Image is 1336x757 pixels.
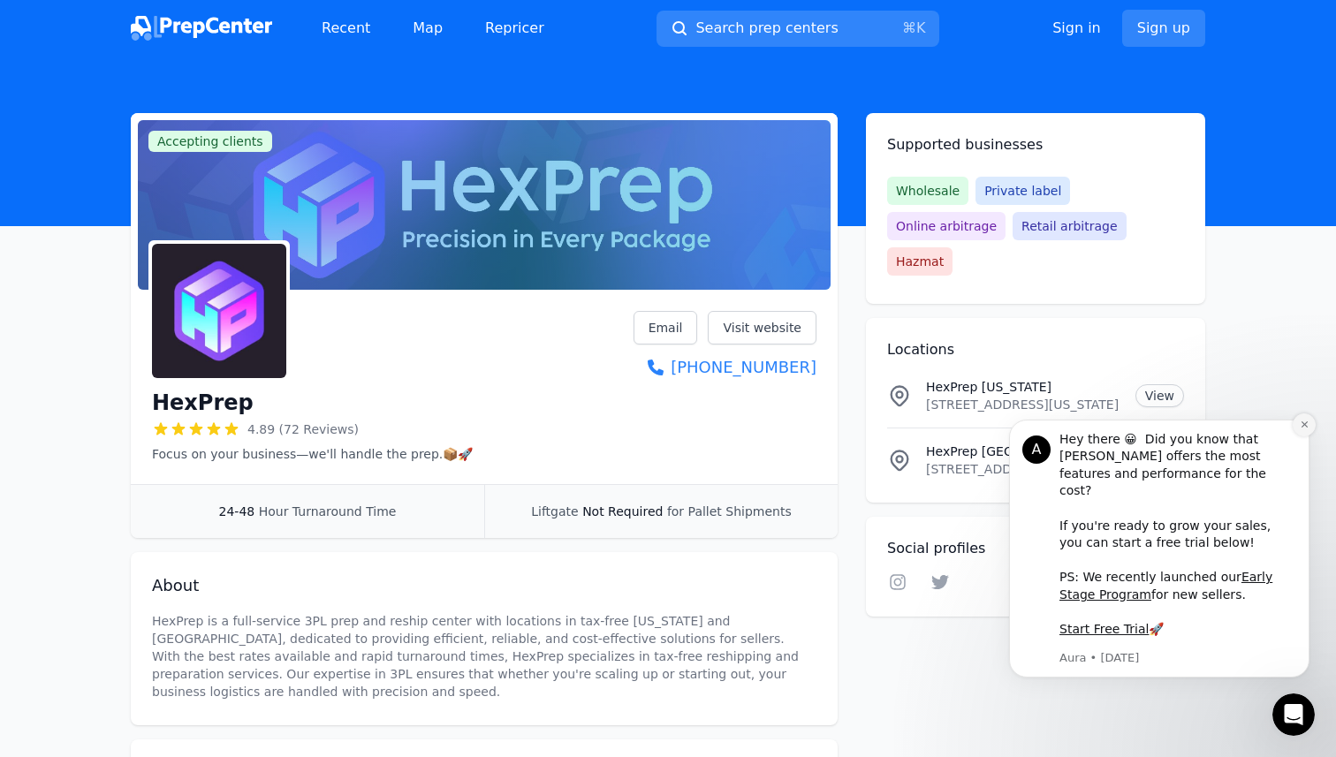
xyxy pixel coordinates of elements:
[926,396,1121,413] p: [STREET_ADDRESS][US_STATE]
[1013,212,1126,240] span: Retail arbitrage
[152,573,816,598] h2: About
[902,19,916,36] kbd: ⌘
[219,504,255,519] span: 24-48
[887,247,953,276] span: Hazmat
[634,355,816,380] a: [PHONE_NUMBER]
[399,11,457,46] a: Map
[531,504,578,519] span: Liftgate
[695,18,838,39] span: Search prep centers
[887,212,1006,240] span: Online arbitrage
[708,311,816,344] a: Visit website
[983,410,1336,709] iframe: Intercom notifications message
[1272,693,1315,736] iframe: Intercom live chat
[887,339,1184,360] h2: Locations
[131,16,272,41] img: PrepCenter
[307,11,384,46] a: Recent
[887,177,968,205] span: Wholesale
[916,19,926,36] kbd: K
[667,504,792,519] span: for Pallet Shipments
[887,538,1184,559] h2: Social profiles
[148,131,272,152] span: Accepting clients
[582,504,663,519] span: Not Required
[259,504,397,519] span: Hour Turnaround Time
[926,460,1121,478] p: [STREET_ADDRESS][PERSON_NAME][US_STATE]
[247,420,359,438] span: 4.89 (72 Reviews)
[471,11,558,46] a: Repricer
[1122,10,1205,47] a: Sign up
[887,134,1184,155] h2: Supported businesses
[152,445,473,463] p: Focus on your business—we'll handle the prep.📦🚀
[1052,18,1101,39] a: Sign in
[152,612,816,700] p: HexPrep is a full-service 3PL prep and reship center with locations in tax-free [US_STATE] and [G...
[152,244,286,378] img: HexPrep
[634,311,698,344] a: Email
[926,443,1121,460] p: HexPrep [GEOGRAPHIC_DATA]
[926,378,1121,396] p: HexPrep [US_STATE]
[152,389,254,417] h1: HexPrep
[1135,384,1184,407] a: View
[975,177,1070,205] span: Private label
[657,11,939,47] button: Search prep centers⌘K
